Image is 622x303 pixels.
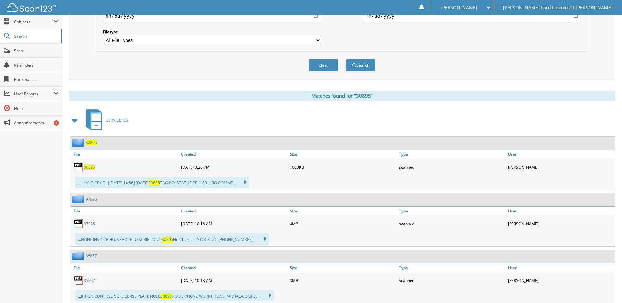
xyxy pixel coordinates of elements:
span: Cabinets [14,19,54,25]
span: 30895 [162,237,173,242]
div: ...| INVOICENO. |[DATE] 14:56|[DATE] TAG NO. STATUS CELL 60 ... RO COMME... [75,177,249,188]
span: Scan [14,48,58,53]
span: 30895 [149,180,160,186]
img: scan123-logo-white.svg [7,3,56,12]
a: 30895 [84,164,95,170]
a: Size [288,207,397,215]
a: 97925 [86,196,97,202]
a: Created [179,150,288,159]
span: Announcements [14,120,58,126]
a: Created [179,263,288,272]
img: folder2.png [72,252,86,260]
span: [PERSON_NAME] Ford Lincoln Of [PERSON_NAME] [503,6,612,10]
label: File type [103,29,321,35]
span: Search [14,33,57,39]
a: User [506,150,615,159]
span: User Reports [14,91,54,97]
span: Help [14,106,58,111]
button: Clear [309,59,338,71]
a: User [506,207,615,215]
a: Size [288,150,397,159]
button: Search [346,59,375,71]
img: PDF.png [74,162,84,172]
a: File [70,207,179,215]
div: [DATE] 10:16 AM [179,217,288,230]
a: Created [179,207,288,215]
div: Matches found for "30895" [69,91,615,101]
a: 35867 [84,278,95,283]
input: end [363,11,581,21]
div: 1 [54,120,59,126]
a: 30895 [86,140,97,145]
div: scanned [397,217,506,230]
div: [DATE] 3:36 PM [179,160,288,173]
div: ...HONE INVOICE NO. VEHICLE DESCRIPTION 0 No Charge | STOCK NO. [PHONE_NUMBER]... [75,233,269,245]
a: 97925 [84,221,95,227]
div: [DATE] 10:13 AM [179,274,288,287]
div: 4MB [288,217,397,230]
span: Reminders [14,62,58,68]
span: [PERSON_NAME] [441,6,477,10]
div: scanned [397,274,506,287]
span: Bookmarks [14,77,58,82]
a: User [506,263,615,272]
img: folder2.png [72,138,86,147]
div: [PERSON_NAME] [506,217,615,230]
div: [PERSON_NAME] [506,274,615,287]
a: Type [397,150,506,159]
a: File [70,150,179,159]
a: Size [288,263,397,272]
img: PDF.png [74,219,84,229]
div: scanned [397,160,506,173]
a: Type [397,207,506,215]
span: 30895 [160,293,172,299]
input: start [103,11,321,21]
span: SERVICE RO [106,117,128,123]
div: ...IPTION CONTROL NO. LICENSE PLATE NO. 0 HOME PHONE WORK PHONE PARTIAL-COMPLE... [75,290,274,301]
img: PDF.png [74,275,84,285]
a: 35867 [86,253,97,259]
div: [PERSON_NAME] [506,160,615,173]
div: 1003KB [288,160,397,173]
a: File [70,263,179,272]
div: 3MB [288,274,397,287]
a: Type [397,263,506,272]
a: SERVICE RO [82,107,128,133]
img: folder2.png [72,195,86,203]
